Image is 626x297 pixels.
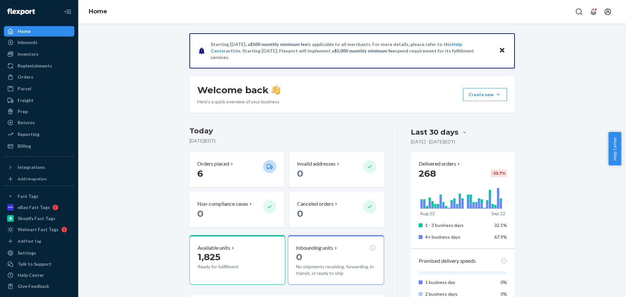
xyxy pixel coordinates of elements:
span: 268 [419,168,436,179]
button: Canceled orders 0 [289,192,384,227]
span: 0 [297,208,303,219]
span: 0 [296,251,302,262]
button: Give Feedback [4,281,74,291]
span: $500 monthly minimum fee [250,41,307,47]
button: Help Center [608,132,621,165]
div: Last 30 days [411,127,458,137]
p: Here’s a quick overview of your business [197,98,280,105]
span: 0 [297,168,303,179]
a: Orders [4,72,74,82]
a: Billing [4,141,74,151]
button: Inbounding units0No shipments receiving, forwarding, in transit, or ready to ship [288,235,384,285]
button: Available units1,825Ready for fulfillment [189,235,285,285]
div: Talk to Support [18,261,52,267]
div: Inventory [18,51,38,57]
a: Shopify Fast Tags [4,213,74,224]
div: eBay Fast Tags [18,204,50,211]
p: Inbounding units [296,244,333,252]
p: [DATE] ( EDT ) [189,138,384,144]
a: Add Integration [4,175,74,183]
button: Open account menu [601,5,614,18]
a: Inventory [4,49,74,59]
button: Orders placed 6 [189,152,284,187]
button: Close [498,46,506,55]
h3: Today [189,126,384,136]
p: No shipments receiving, forwarding, in transit, or ready to ship [296,263,376,276]
span: $5,000 monthly minimum fee [334,48,395,53]
button: Non-compliance cases 0 [189,192,284,227]
span: 0% [500,279,507,285]
div: Prep [18,108,28,115]
button: Close Navigation [61,5,74,18]
div: Fast Tags [18,193,38,200]
a: Home [4,26,74,37]
div: Orders [18,74,33,80]
button: Open notifications [587,5,600,18]
span: 0 [197,208,203,219]
a: Replenishments [4,61,74,71]
a: Parcel [4,83,74,94]
p: Aug 23 [420,210,435,217]
button: Talk to Support [4,259,74,269]
div: Billing [18,143,31,149]
button: Fast Tags [4,191,74,201]
a: Reporting [4,129,74,140]
span: 0% [500,291,507,297]
div: Home [18,28,31,35]
span: 1,825 [198,251,220,262]
span: 67.9% [494,234,507,240]
button: Create new [463,88,507,101]
p: 4+ business days [425,234,489,240]
p: 1 business day [425,279,489,286]
div: Returns [18,119,35,126]
button: Delivered orders [419,160,461,168]
a: Settings [4,248,74,258]
span: 32.1% [494,222,507,228]
span: 6 [197,168,203,179]
a: Inbounds [4,37,74,48]
p: 1 - 3 business days [425,222,489,229]
div: Inbounds [18,39,37,46]
a: Returns [4,117,74,128]
p: Starting [DATE], a is applicable to all merchants. For more details, please refer to this article... [211,41,493,61]
ol: breadcrumbs [83,2,112,21]
div: Help Center [18,272,44,278]
p: Available units [198,244,230,252]
iframe: Opens a widget where you can chat to one of our agents [585,277,619,294]
p: [DATE] - [DATE] ( EDT ) [411,139,455,145]
p: Non-compliance cases [197,200,248,208]
a: Freight [4,95,74,106]
img: Flexport logo [7,8,35,15]
a: Walmart Fast Tags [4,224,74,235]
div: Reporting [18,131,39,138]
button: Invalid addresses 0 [289,152,384,187]
a: Prep [4,106,74,117]
a: Help Center [4,270,74,280]
p: Orders placed [197,160,229,168]
div: Walmart Fast Tags [18,226,59,233]
button: Open Search Box [573,5,586,18]
div: Freight [18,97,34,104]
button: Integrations [4,162,74,172]
div: Replenishments [18,63,52,69]
div: -35.7 % [490,169,507,177]
div: Give Feedback [18,283,49,290]
div: Add Fast Tag [18,238,41,244]
p: Ready for fulfillment [198,263,258,270]
div: Integrations [18,164,45,171]
div: Parcel [18,85,31,92]
a: eBay Fast Tags [4,202,74,213]
p: Canceled orders [297,200,334,208]
p: Sep 22 [491,210,505,217]
h1: Welcome back [197,84,280,96]
div: Settings [18,250,36,256]
div: Shopify Fast Tags [18,215,55,222]
p: Promised delivery speeds [419,257,476,265]
p: Invalid addresses [297,160,335,168]
a: Add Fast Tag [4,237,74,245]
div: Add Integration [18,176,47,182]
img: hand-wave emoji [271,85,280,95]
a: Home [89,8,107,15]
